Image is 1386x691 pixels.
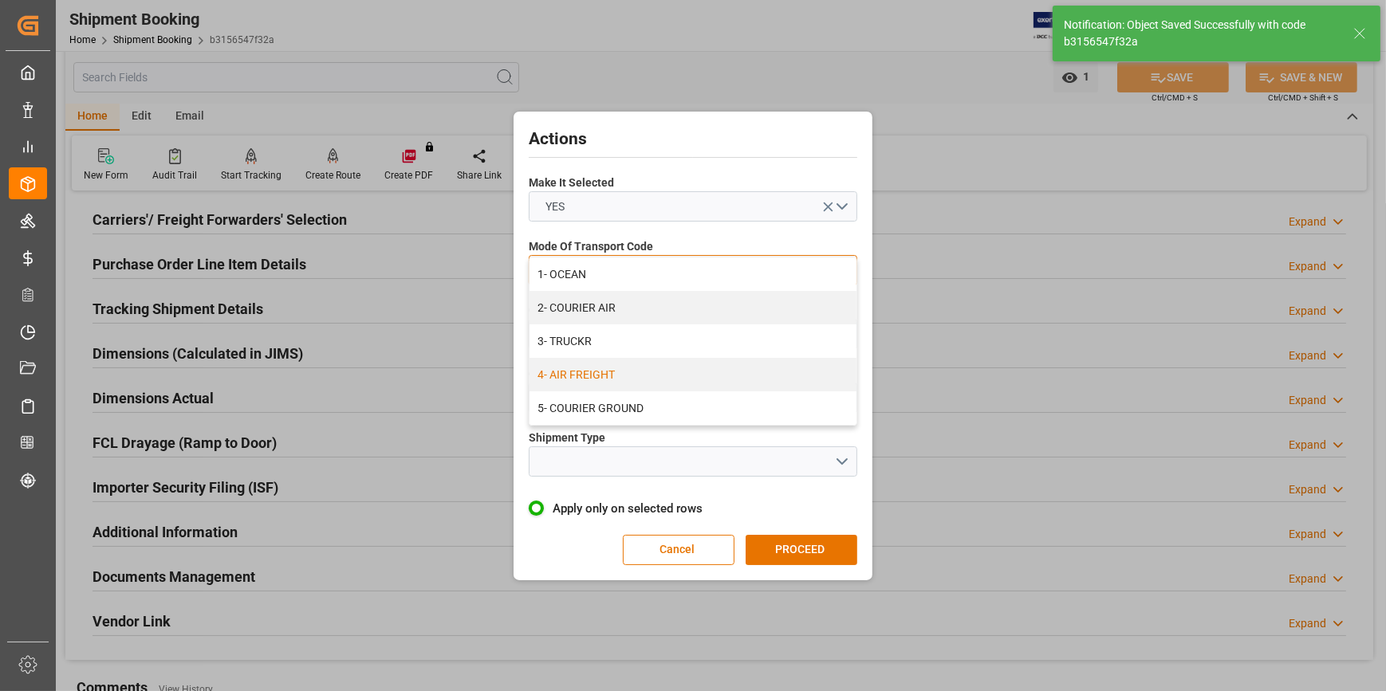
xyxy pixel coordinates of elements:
button: open menu [529,446,857,477]
div: 1- OCEAN [530,257,856,291]
div: 4- AIR FREIGHT [530,358,856,391]
div: Notification: Object Saved Successfully with code b3156547f32a [1064,17,1338,50]
button: open menu [529,191,857,222]
button: close menu [529,255,857,285]
span: Mode Of Transport Code [529,238,653,255]
button: PROCEED [746,535,857,565]
div: 2- COURIER AIR [530,291,856,324]
span: YES [538,198,573,215]
h2: Actions [529,127,857,152]
label: Apply only on selected rows [529,499,857,518]
span: Shipment Type [529,430,605,446]
span: Make It Selected [529,175,614,191]
button: Cancel [623,535,734,565]
div: 3- TRUCKR [530,324,856,358]
div: 5- COURIER GROUND [530,391,856,425]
